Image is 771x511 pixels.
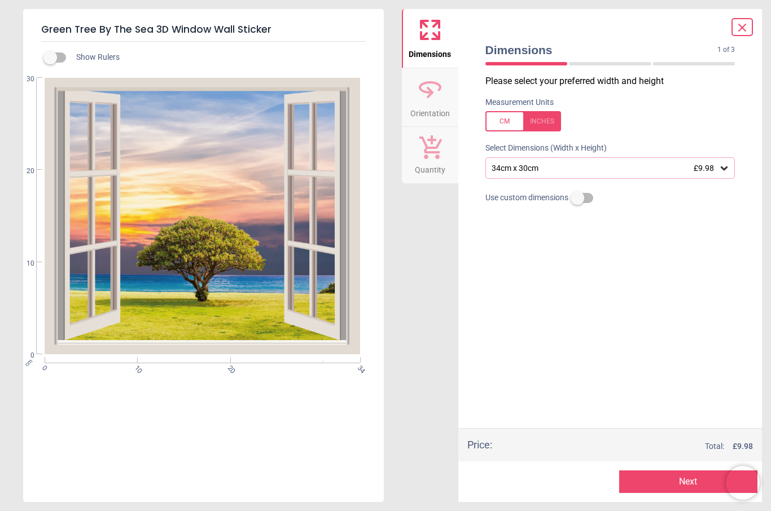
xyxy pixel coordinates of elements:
span: 30 [13,74,34,84]
h5: Green Tree By The Sea 3D Window Wall Sticker [41,18,366,42]
label: Measurement Units [485,97,554,108]
span: £ [733,441,753,452]
p: Please select your preferred width and height [485,75,744,87]
span: 10 [13,259,34,268]
span: 10 [133,364,140,371]
button: Next [619,470,757,493]
span: 34 [355,364,362,371]
div: Price : [467,438,492,452]
span: 20 [225,364,233,371]
span: Use custom dimensions [485,192,568,204]
button: Quantity [402,127,458,183]
span: 9.98 [737,442,753,451]
iframe: Brevo live chat [726,466,760,500]
span: 0 [40,364,47,371]
div: Total: [509,441,754,452]
span: Orientation [410,103,450,120]
span: 20 [13,166,34,176]
label: Select Dimensions (Width x Height) [476,143,607,154]
span: 1 of 3 [717,45,735,55]
span: 0 [13,351,34,360]
span: Dimensions [485,42,718,58]
span: Quantity [415,159,445,176]
span: Dimensions [409,43,451,60]
span: cm [24,358,34,368]
div: Show Rulers [50,51,384,64]
button: Orientation [402,68,458,127]
span: £9.98 [694,164,714,173]
div: 34cm x 30cm [490,164,719,173]
button: Dimensions [402,9,458,68]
